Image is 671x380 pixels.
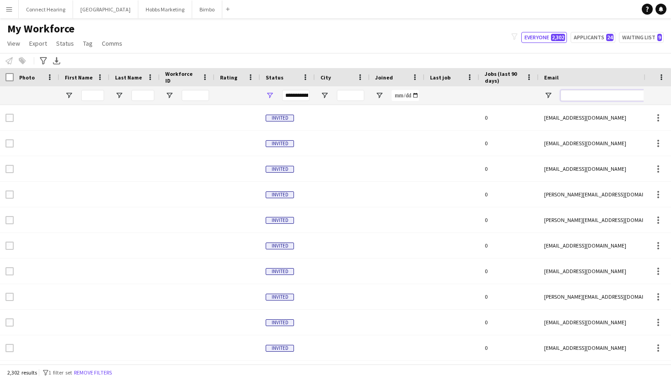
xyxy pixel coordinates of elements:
[479,105,539,130] div: 0
[479,207,539,232] div: 0
[131,90,154,101] input: Last Name Filter Input
[320,91,329,100] button: Open Filter Menu
[320,74,331,81] span: City
[72,368,114,378] button: Remove filters
[51,55,62,66] app-action-btn: Export XLSX
[26,37,51,49] a: Export
[544,74,559,81] span: Email
[5,318,14,327] input: Row Selection is disabled for this row (unchecked)
[375,91,383,100] button: Open Filter Menu
[479,182,539,207] div: 0
[479,259,539,284] div: 0
[79,37,96,49] a: Tag
[5,190,14,199] input: Row Selection is disabled for this row (unchecked)
[165,70,198,84] span: Workforce ID
[392,90,419,101] input: Joined Filter Input
[266,166,294,173] span: Invited
[5,216,14,224] input: Row Selection is disabled for this row (unchecked)
[266,140,294,147] span: Invited
[266,191,294,198] span: Invited
[5,139,14,148] input: Row Selection is disabled for this row (unchecked)
[479,233,539,258] div: 0
[73,0,138,18] button: [GEOGRAPHIC_DATA]
[430,74,451,81] span: Last job
[65,91,73,100] button: Open Filter Menu
[5,114,14,122] input: Row Selection is disabled for this row (unchecked)
[479,131,539,156] div: 0
[479,310,539,335] div: 0
[266,91,274,100] button: Open Filter Menu
[266,217,294,224] span: Invited
[5,344,14,352] input: Row Selection is disabled for this row (unchecked)
[485,70,522,84] span: Jobs (last 90 days)
[657,34,662,41] span: 9
[266,345,294,352] span: Invited
[5,165,14,173] input: Row Selection is disabled for this row (unchecked)
[19,0,73,18] button: Connect Hearing
[5,293,14,301] input: Row Selection is disabled for this row (unchecked)
[266,268,294,275] span: Invited
[266,243,294,249] span: Invited
[606,34,613,41] span: 24
[4,37,24,49] a: View
[619,32,664,43] button: Waiting list9
[5,242,14,250] input: Row Selection is disabled for this row (unchecked)
[48,369,72,376] span: 1 filter set
[52,37,78,49] a: Status
[65,74,93,81] span: First Name
[38,55,49,66] app-action-btn: Advanced filters
[115,74,142,81] span: Last Name
[19,74,35,81] span: Photo
[56,39,74,47] span: Status
[182,90,209,101] input: Workforce ID Filter Input
[81,90,104,101] input: First Name Filter Input
[375,74,393,81] span: Joined
[220,74,237,81] span: Rating
[192,0,222,18] button: Bimbo
[7,22,74,36] span: My Workforce
[479,335,539,360] div: 0
[479,284,539,309] div: 0
[165,91,173,100] button: Open Filter Menu
[83,39,93,47] span: Tag
[479,156,539,181] div: 0
[102,39,122,47] span: Comms
[337,90,364,101] input: City Filter Input
[571,32,615,43] button: Applicants24
[544,91,552,100] button: Open Filter Menu
[266,74,283,81] span: Status
[551,34,565,41] span: 2,302
[266,115,294,121] span: Invited
[29,39,47,47] span: Export
[7,39,20,47] span: View
[521,32,567,43] button: Everyone2,302
[115,91,123,100] button: Open Filter Menu
[266,294,294,301] span: Invited
[266,319,294,326] span: Invited
[5,267,14,275] input: Row Selection is disabled for this row (unchecked)
[138,0,192,18] button: Hobbs Marketing
[98,37,126,49] a: Comms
